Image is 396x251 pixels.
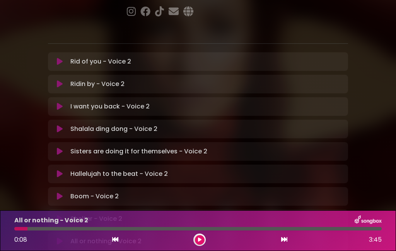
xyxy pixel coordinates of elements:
[70,147,207,156] p: Sisters are doing it for themselves - Voice 2
[14,235,27,244] span: 0:08
[70,124,157,134] p: Shalala ding dong - Voice 2
[355,215,382,225] img: songbox-logo-white.png
[70,192,119,201] p: Boom - Voice 2
[70,102,150,111] p: I want you back - Voice 2
[70,169,168,179] p: Hallelujah to the beat - Voice 2
[70,57,131,66] p: Rid of you - Voice 2
[14,216,88,225] p: All or nothing - Voice 2
[369,235,382,244] span: 3:45
[70,79,125,89] p: Ridin by - Voice 2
